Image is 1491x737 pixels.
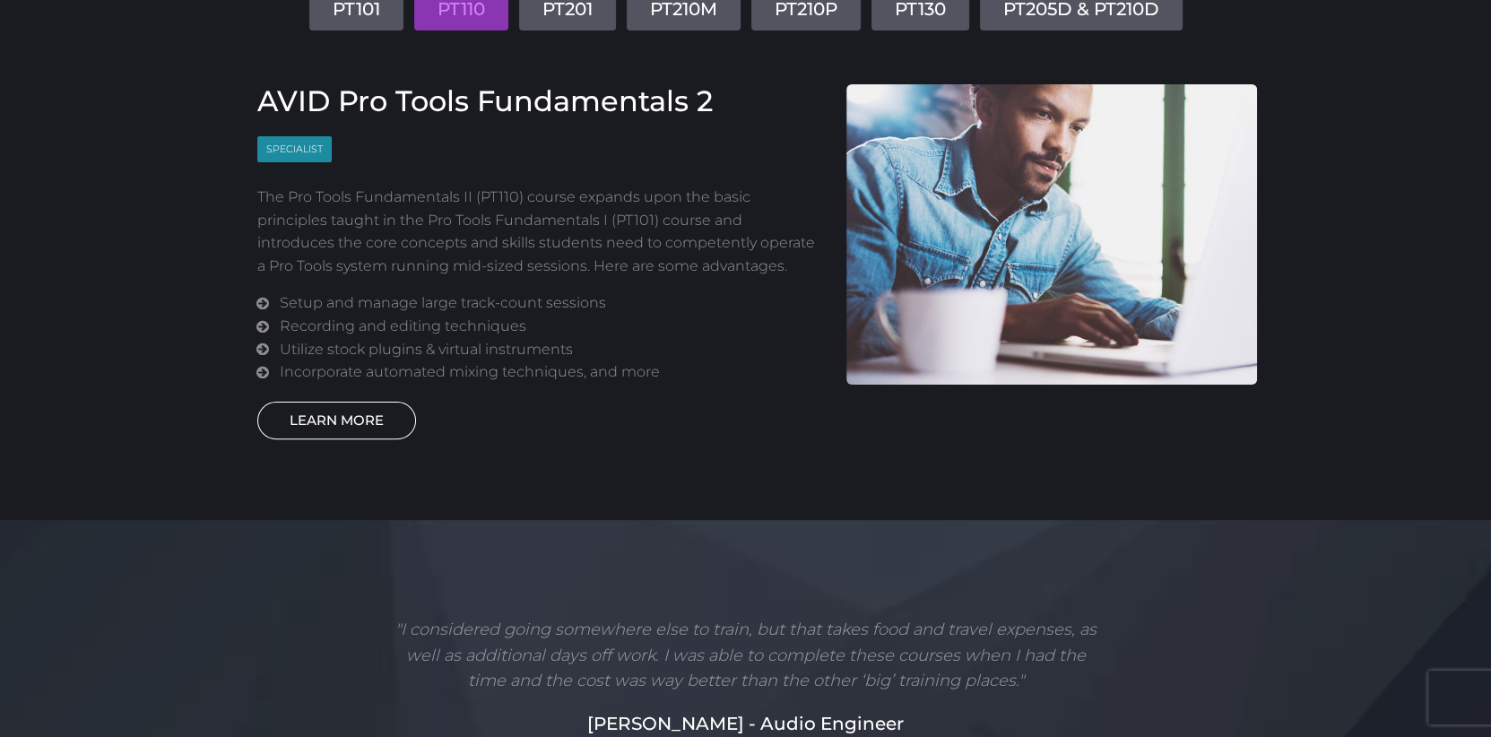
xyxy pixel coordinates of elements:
[280,338,819,361] li: Utilize stock plugins & virtual instruments
[257,136,332,162] span: Specialist
[280,291,819,315] li: Setup and manage large track-count sessions
[257,402,416,439] a: LEARN MORE
[388,617,1104,694] p: "I considered going somewhere else to train, but that takes food and travel expenses, as well as ...
[280,360,819,384] li: Incorporate automated mixing techniques, and more
[257,84,820,118] h3: AVID Pro Tools Fundamentals 2
[280,315,819,338] li: Recording and editing techniques
[235,710,1257,737] h5: [PERSON_NAME] - Audio Engineer
[257,186,820,277] p: The Pro Tools Fundamentals II (PT110) course expands upon the basic principles taught in the Pro ...
[846,84,1257,385] img: AVID Pro Tools Fundamentals 2 Course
